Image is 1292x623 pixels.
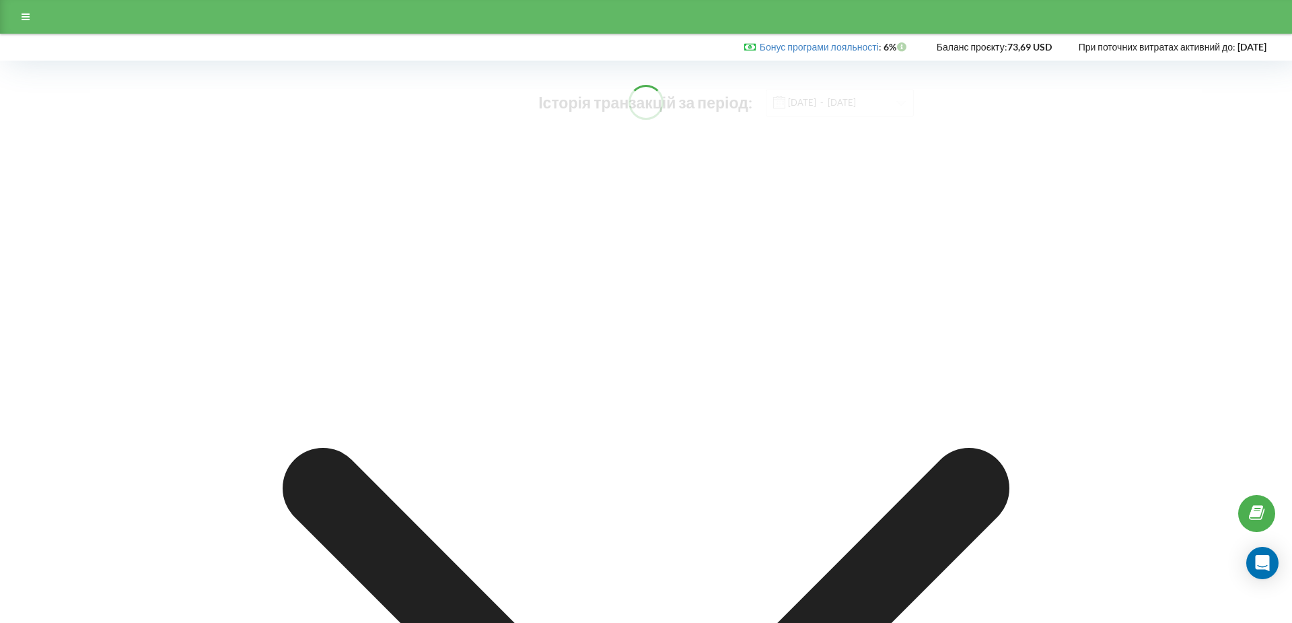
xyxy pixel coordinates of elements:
[760,41,879,53] a: Бонус програми лояльності
[1246,547,1279,579] div: Open Intercom Messenger
[1007,41,1052,53] strong: 73,69 USD
[1237,41,1266,53] strong: [DATE]
[760,41,882,53] span: :
[1079,41,1235,53] span: При поточних витратах активний до:
[884,41,910,53] strong: 6%
[937,41,1007,53] span: Баланс проєкту:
